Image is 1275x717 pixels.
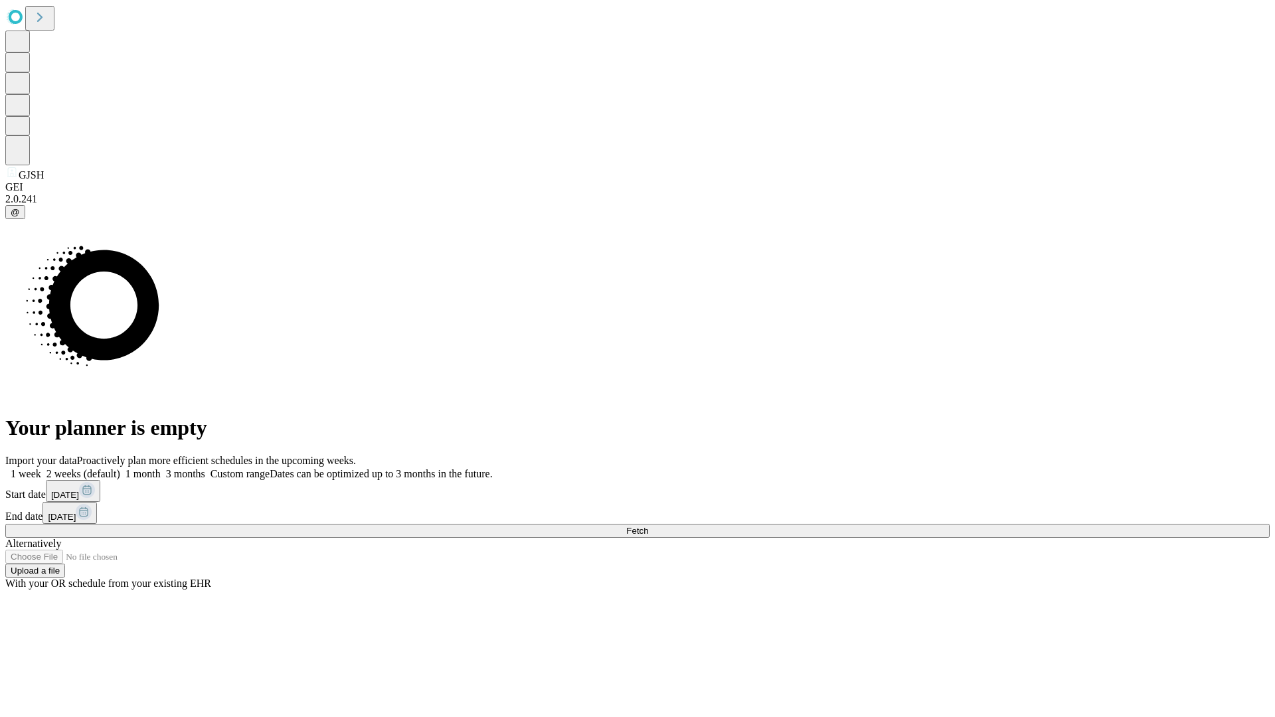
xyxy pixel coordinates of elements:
div: 2.0.241 [5,193,1270,205]
span: 2 weeks (default) [46,468,120,479]
span: 1 month [126,468,161,479]
span: [DATE] [51,490,79,500]
span: Dates can be optimized up to 3 months in the future. [270,468,492,479]
span: Fetch [626,526,648,536]
span: Proactively plan more efficient schedules in the upcoming weeks. [77,455,356,466]
button: [DATE] [46,480,100,502]
span: 1 week [11,468,41,479]
div: GEI [5,181,1270,193]
span: 3 months [166,468,205,479]
button: [DATE] [42,502,97,524]
h1: Your planner is empty [5,416,1270,440]
div: Start date [5,480,1270,502]
span: [DATE] [48,512,76,522]
div: End date [5,502,1270,524]
span: Custom range [211,468,270,479]
span: Import your data [5,455,77,466]
button: Upload a file [5,564,65,578]
span: With your OR schedule from your existing EHR [5,578,211,589]
button: @ [5,205,25,219]
span: @ [11,207,20,217]
span: GJSH [19,169,44,181]
button: Fetch [5,524,1270,538]
span: Alternatively [5,538,61,549]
